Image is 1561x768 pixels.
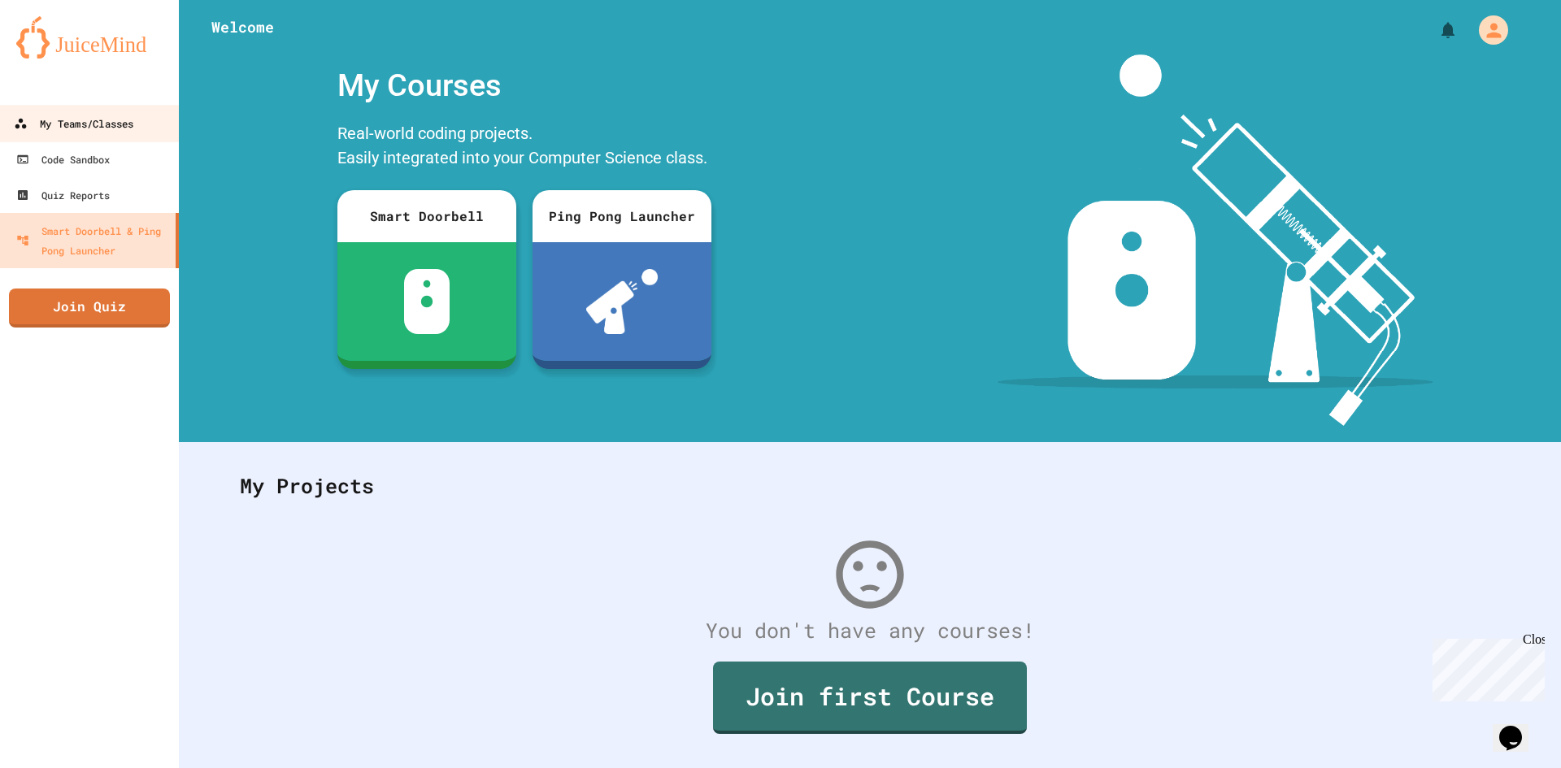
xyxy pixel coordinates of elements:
div: My Notifications [1408,16,1462,44]
div: Ping Pong Launcher [533,190,711,242]
div: Smart Doorbell & Ping Pong Launcher [16,221,169,260]
a: Join Quiz [9,289,170,328]
div: My Account [1462,11,1512,49]
img: ppl-with-ball.png [586,269,659,334]
div: Code Sandbox [16,150,110,169]
iframe: chat widget [1426,632,1545,701]
div: Real-world coding projects. Easily integrated into your Computer Science class. [329,117,720,178]
div: My Projects [224,454,1516,518]
div: Smart Doorbell [337,190,516,242]
img: banner-image-my-projects.png [998,54,1433,426]
iframe: chat widget [1493,703,1545,752]
div: Chat with us now!Close [7,7,112,103]
div: Quiz Reports [16,185,110,205]
div: My Teams/Classes [14,114,133,134]
div: You don't have any courses! [224,615,1516,646]
div: My Courses [329,54,720,117]
a: Join first Course [713,662,1027,734]
img: logo-orange.svg [16,16,163,59]
img: sdb-white.svg [404,269,450,334]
